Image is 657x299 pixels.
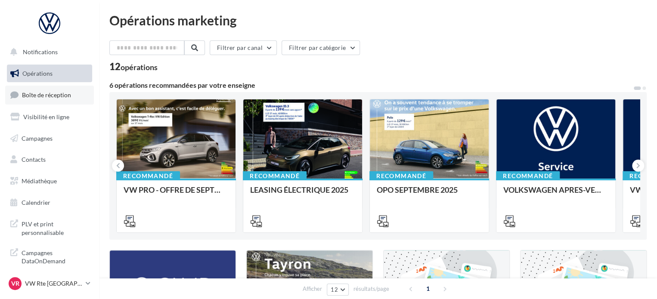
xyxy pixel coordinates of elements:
[496,171,560,181] div: Recommandé
[331,286,338,293] span: 12
[5,244,94,269] a: Campagnes DataOnDemand
[23,48,58,55] span: Notifications
[22,70,53,77] span: Opérations
[377,185,482,203] div: OPO SEPTEMBRE 2025
[250,185,355,203] div: LEASING ÉLECTRIQUE 2025
[5,215,94,240] a: PLV et print personnalisable
[282,40,360,55] button: Filtrer par catégorie
[22,156,46,163] span: Contacts
[353,285,389,293] span: résultats/page
[22,177,57,185] span: Médiathèque
[22,247,89,265] span: Campagnes DataOnDemand
[5,172,94,190] a: Médiathèque
[7,275,92,292] a: VR VW Rte [GEOGRAPHIC_DATA]
[369,171,433,181] div: Recommandé
[243,171,307,181] div: Recommandé
[327,284,349,296] button: 12
[5,194,94,212] a: Calendrier
[22,91,71,99] span: Boîte de réception
[303,285,322,293] span: Afficher
[109,82,633,89] div: 6 opérations recommandées par votre enseigne
[5,86,94,104] a: Boîte de réception
[25,279,82,288] p: VW Rte [GEOGRAPHIC_DATA]
[5,65,94,83] a: Opérations
[22,218,89,237] span: PLV et print personnalisable
[124,185,229,203] div: VW PRO - OFFRE DE SEPTEMBRE 25
[5,43,90,61] button: Notifications
[22,199,50,206] span: Calendrier
[22,134,53,142] span: Campagnes
[503,185,608,203] div: VOLKSWAGEN APRES-VENTE
[421,282,435,296] span: 1
[5,108,94,126] a: Visibilité en ligne
[11,279,19,288] span: VR
[116,171,180,181] div: Recommandé
[5,151,94,169] a: Contacts
[210,40,277,55] button: Filtrer par canal
[109,62,158,71] div: 12
[109,14,647,27] div: Opérations marketing
[23,113,69,120] span: Visibilité en ligne
[121,63,158,71] div: opérations
[5,129,94,148] a: Campagnes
